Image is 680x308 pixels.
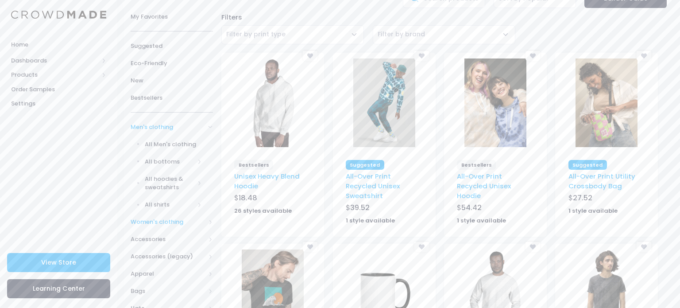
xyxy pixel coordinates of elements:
[573,193,592,203] span: 27.52
[461,203,482,213] span: 54.42
[145,140,202,149] span: All Men's clothing
[131,55,213,72] a: Eco-Friendly
[131,42,213,51] span: Suggested
[234,207,292,215] strong: 26 styles available
[11,70,99,79] span: Products
[226,30,286,39] span: Filter by print type
[378,30,425,39] span: Filter by brand
[145,200,194,209] span: All shirts
[7,253,110,272] a: View Store
[221,25,364,44] span: Filter by print type
[131,287,205,296] span: Bags
[131,76,213,85] span: New
[234,193,311,205] div: $
[11,85,106,94] span: Order Samples
[457,172,511,201] a: All-Over Print Recycled Unisex Hoodie
[119,136,213,153] a: All Men's clothing
[7,279,110,298] a: Learning Center
[346,172,400,201] a: All-Over Print Recycled Unisex Sweatshirt
[131,252,205,261] span: Accessories (legacy)
[131,218,205,226] span: Women's clothing
[234,160,273,170] span: Bestsellers
[41,258,76,267] span: View Store
[33,284,85,293] span: Learning Center
[11,11,106,19] img: Logo
[217,12,671,22] div: Filters
[145,175,194,192] span: All hoodies & sweatshirts
[131,94,213,102] span: Bestsellers
[346,160,384,170] span: Suggested
[131,59,213,68] span: Eco-Friendly
[11,99,106,108] span: Settings
[131,12,213,21] span: My Favorites
[11,40,106,49] span: Home
[11,56,99,65] span: Dashboards
[350,203,370,213] span: 39.52
[131,89,213,106] a: Bestsellers
[568,160,607,170] span: Suggested
[145,157,194,166] span: All bottoms
[373,25,515,44] span: Filter by brand
[131,269,205,278] span: Apparel
[131,235,205,244] span: Accessories
[131,8,213,25] a: My Favorites
[568,193,645,205] div: $
[568,207,618,215] strong: 1 style available
[457,160,496,170] span: Bestsellers
[131,123,205,132] span: Men's clothing
[131,37,213,55] a: Suggested
[234,172,300,191] a: Unisex Heavy Blend Hoodie
[239,193,257,203] span: 18.48
[346,203,422,215] div: $
[346,216,395,225] strong: 1 style available
[457,203,533,215] div: $
[457,216,506,225] strong: 1 style available
[131,72,213,89] a: New
[568,172,635,191] a: All-Over Print Utility Crossbody Bag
